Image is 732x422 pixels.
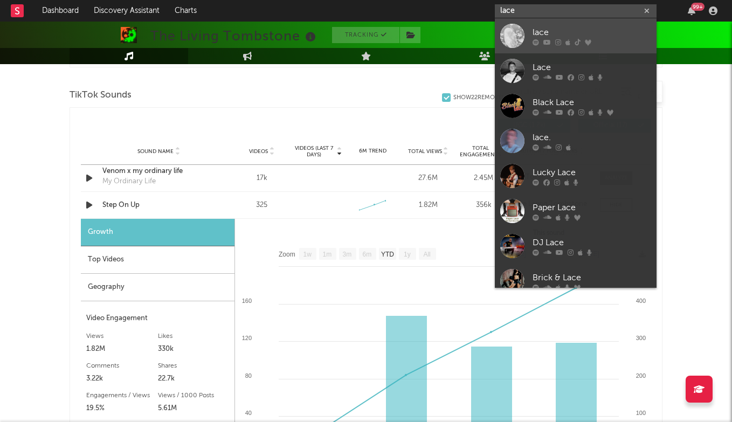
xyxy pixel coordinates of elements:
div: Views / 1000 Posts [158,389,230,402]
span: Videos [249,148,268,155]
text: 160 [242,298,252,304]
div: 19.5% [86,402,158,415]
text: 200 [636,372,646,379]
a: lace [495,18,657,53]
a: Venom x my ordinary life [102,166,215,177]
text: 1w [303,251,312,258]
div: 17k [237,173,287,184]
span: Total Views [408,148,442,155]
div: 3.22k [86,372,158,385]
span: Total Engagements [459,145,502,158]
div: 99 + [691,3,705,11]
div: lace [533,26,651,39]
text: Zoom [279,251,295,258]
text: 120 [242,335,252,341]
a: DJ Lace [495,229,657,264]
div: 6M Trend [348,147,398,155]
div: 330k [158,343,230,356]
div: Shares [158,359,230,372]
div: 356k [459,200,509,211]
div: Black Lace [533,96,651,109]
div: DJ Lace [533,236,651,249]
a: Paper Lace [495,193,657,229]
span: Sound Name [137,148,174,155]
div: Growth [81,219,234,246]
button: 99+ [688,6,695,15]
div: Paper Lace [533,201,651,214]
text: 3m [343,251,352,258]
div: 325 [237,200,287,211]
a: Step On Up [102,200,215,211]
text: 100 [636,410,646,416]
div: Engagements / Views [86,389,158,402]
div: 2.45M [459,173,509,184]
input: Search for artists [495,4,657,18]
a: lace. [495,123,657,158]
div: 27.6M [403,173,453,184]
div: 22.7k [158,372,230,385]
div: My Ordinary Life [102,176,156,187]
div: Geography [81,274,234,301]
text: 1y [404,251,411,258]
div: Video Engagement [86,312,229,325]
div: Comments [86,359,158,372]
text: 1m [323,251,332,258]
div: 1.82M [403,200,453,211]
div: Views [86,330,158,343]
div: lace. [533,131,651,144]
div: Likes [158,330,230,343]
a: Black Lace [495,88,657,123]
div: The Living Tombstone [150,27,319,45]
text: 6m [363,251,372,258]
div: Lace [533,61,651,74]
text: 80 [245,372,252,379]
a: Lace [495,53,657,88]
div: Top Videos [81,246,234,274]
button: Tracking [332,27,399,43]
text: 300 [636,335,646,341]
text: 40 [245,410,252,416]
div: Brick & Lace [533,271,651,284]
div: 5.61M [158,402,230,415]
text: All [423,251,430,258]
a: Lucky Lace [495,158,657,193]
div: 1.82M [86,343,158,356]
div: Lucky Lace [533,166,651,179]
text: 400 [636,298,646,304]
span: Videos (last 7 days) [292,145,336,158]
text: YTD [381,251,394,258]
a: Brick & Lace [495,264,657,299]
